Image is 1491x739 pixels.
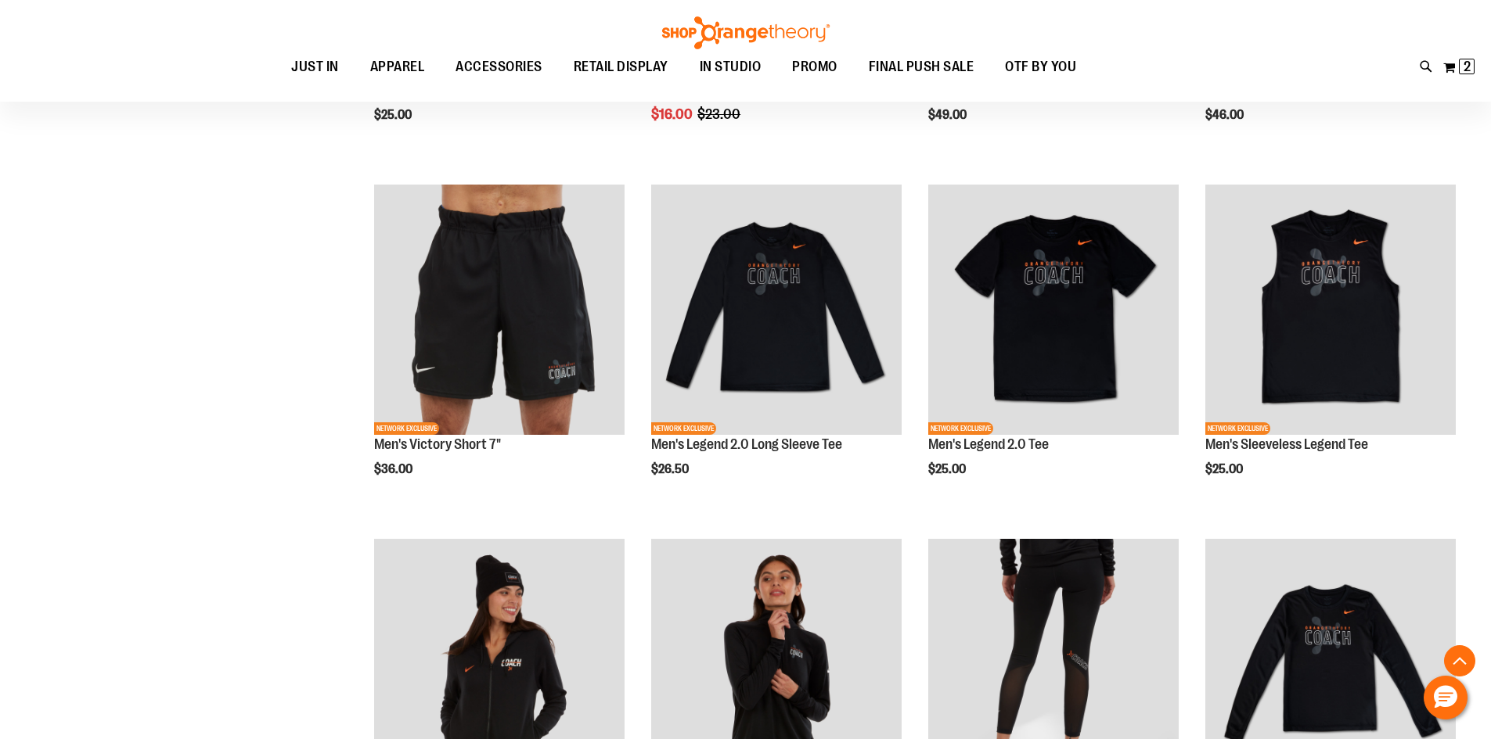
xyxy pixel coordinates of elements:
a: APPAREL [355,49,441,85]
span: $49.00 [928,108,969,122]
span: $16.00 [651,106,695,122]
span: PROMO [792,49,837,84]
div: product [366,177,632,516]
img: OTF Mens Coach FA23 Victory Short - Black primary image [374,185,625,435]
a: PROMO [776,49,853,85]
span: OTF BY YOU [1005,49,1076,84]
div: product [1197,177,1464,516]
img: OTF Mens Coach FA23 Legend Sleeveless Tee - Black primary image [1205,185,1456,435]
a: Men's Sleeveless Legend Tee [1205,436,1368,452]
span: ACCESSORIES [456,49,542,84]
a: FINAL PUSH SALE [853,49,990,85]
span: NETWORK EXCLUSIVE [374,422,439,435]
span: $23.00 [697,106,743,122]
span: $25.00 [1205,462,1245,476]
div: product [920,177,1187,516]
img: OTF Mens Coach FA23 Legend 2.0 SS Tee - Black primary image [928,185,1179,435]
img: Shop Orangetheory [660,16,832,49]
a: IN STUDIO [684,49,777,84]
span: $36.00 [374,462,415,476]
span: NETWORK EXCLUSIVE [928,422,993,435]
a: OTF Mens Coach FA23 Legend Sleeveless Tee - Black primary imageNETWORK EXCLUSIVE [1205,185,1456,437]
a: OTF Mens Coach FA23 Victory Short - Black primary imageNETWORK EXCLUSIVE [374,185,625,437]
span: $25.00 [374,108,414,122]
a: RETAIL DISPLAY [558,49,684,85]
span: JUST IN [291,49,339,84]
a: Men's Legend 2.0 Long Sleeve Tee [651,436,842,452]
a: Men's Legend 2.0 Tee [928,436,1049,452]
a: OTF Mens Coach FA23 Legend 2.0 SS Tee - Black primary imageNETWORK EXCLUSIVE [928,185,1179,437]
span: 2 [1464,59,1471,74]
div: product [643,177,909,516]
span: NETWORK EXCLUSIVE [1205,422,1270,435]
button: Back To Top [1444,645,1475,676]
a: ACCESSORIES [440,49,558,85]
span: $46.00 [1205,108,1246,122]
img: OTF Mens Coach FA23 Legend 2.0 LS Tee - Black primary image [651,185,902,435]
a: Men's Victory Short 7" [374,436,501,452]
button: Hello, have a question? Let’s chat. [1424,676,1468,719]
a: JUST IN [276,49,355,85]
span: NETWORK EXCLUSIVE [651,422,716,435]
span: $26.50 [651,462,691,476]
span: $25.00 [928,462,968,476]
span: FINAL PUSH SALE [869,49,974,84]
span: IN STUDIO [700,49,762,84]
a: OTF Mens Coach FA23 Legend 2.0 LS Tee - Black primary imageNETWORK EXCLUSIVE [651,185,902,437]
a: OTF BY YOU [989,49,1092,85]
span: RETAIL DISPLAY [574,49,668,84]
span: APPAREL [370,49,425,84]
